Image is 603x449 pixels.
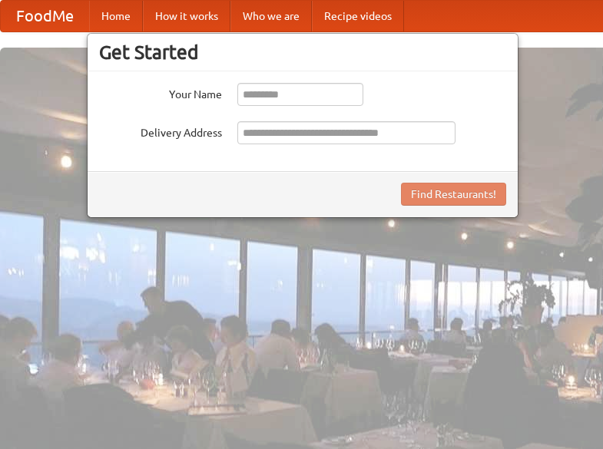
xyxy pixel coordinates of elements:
[99,83,222,102] label: Your Name
[143,1,230,31] a: How it works
[89,1,143,31] a: Home
[99,121,222,140] label: Delivery Address
[401,183,506,206] button: Find Restaurants!
[1,1,89,31] a: FoodMe
[99,41,506,64] h3: Get Started
[230,1,312,31] a: Who we are
[312,1,404,31] a: Recipe videos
